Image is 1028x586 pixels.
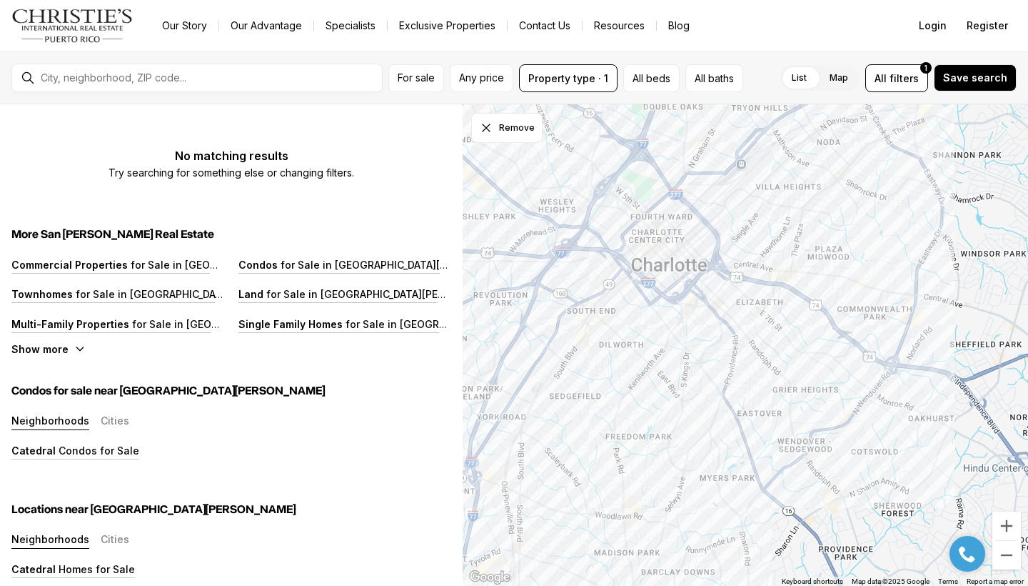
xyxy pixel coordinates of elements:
p: for Sale in [GEOGRAPHIC_DATA][PERSON_NAME] [263,288,503,300]
a: Townhomes for Sale in [GEOGRAPHIC_DATA][PERSON_NAME] [11,288,313,300]
p: Townhomes [11,288,73,300]
p: Homes for Sale [56,563,135,575]
a: Our Story [151,16,218,36]
p: for Sale in [GEOGRAPHIC_DATA][PERSON_NAME] [129,318,369,330]
button: Login [910,11,955,40]
p: Land [238,288,263,300]
a: Specialists [314,16,387,36]
p: Commercial Properties [11,259,128,271]
a: Our Advantage [219,16,313,36]
a: Exclusive Properties [388,16,507,36]
p: No matching results [109,150,354,162]
p: for Sale in [GEOGRAPHIC_DATA][PERSON_NAME] [343,318,583,330]
span: Save search [943,72,1007,84]
h5: More San [PERSON_NAME] Real Estate [11,227,451,242]
p: Catedral [11,563,56,575]
button: All beds [623,64,680,92]
a: Catedral Condos for Sale [11,445,139,457]
button: Neighborhoods [11,534,89,549]
a: Catedral Homes for Sale [11,563,135,575]
button: Zoom out [992,541,1021,570]
span: Register [967,20,1008,31]
button: Allfilters1 [865,64,928,92]
span: Map data ©2025 Google [852,577,929,585]
span: Any price [459,72,504,84]
a: Condos for Sale in [GEOGRAPHIC_DATA][PERSON_NAME] [238,259,518,271]
a: Single Family Homes for Sale in [GEOGRAPHIC_DATA][PERSON_NAME] [238,318,583,330]
img: logo [11,9,133,43]
p: Condos [238,259,278,271]
button: Neighborhoods [11,415,89,430]
p: Catedral [11,445,56,457]
button: Property type · 1 [519,64,618,92]
p: Try searching for something else or changing filters. [109,164,354,182]
span: For sale [398,72,435,84]
p: Multi-Family Properties [11,318,129,330]
a: Resources [583,16,656,36]
h5: Condos for sale near [GEOGRAPHIC_DATA][PERSON_NAME] [11,384,451,398]
span: filters [890,71,919,86]
a: Report a map error [967,577,1024,585]
button: Any price [450,64,513,92]
button: Zoom in [992,512,1021,540]
button: Save search [934,64,1017,91]
a: Blog [657,16,701,36]
p: Single Family Homes [238,318,343,330]
button: All baths [685,64,743,92]
span: Login [919,20,947,31]
button: For sale [388,64,444,92]
span: 1 [924,62,927,74]
label: List [780,65,818,91]
button: Register [958,11,1017,40]
button: Contact Us [508,16,582,36]
a: Commercial Properties for Sale in [GEOGRAPHIC_DATA][PERSON_NAME] [11,259,368,271]
p: for Sale in [GEOGRAPHIC_DATA][PERSON_NAME] [73,288,313,300]
button: Show more [11,343,86,355]
a: Terms (opens in new tab) [938,577,958,585]
button: Cities [101,415,129,430]
p: Condos for Sale [56,445,139,457]
a: Multi-Family Properties for Sale in [GEOGRAPHIC_DATA][PERSON_NAME] [11,318,369,330]
h5: Locations near [GEOGRAPHIC_DATA][PERSON_NAME] [11,502,451,517]
p: for Sale in [GEOGRAPHIC_DATA][PERSON_NAME] [128,259,368,271]
span: All [875,71,887,86]
a: Land for Sale in [GEOGRAPHIC_DATA][PERSON_NAME] [238,288,503,300]
button: Cities [101,534,129,549]
button: Dismiss drawing [471,113,543,143]
p: for Sale in [GEOGRAPHIC_DATA][PERSON_NAME] [278,259,518,271]
label: Map [818,65,860,91]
